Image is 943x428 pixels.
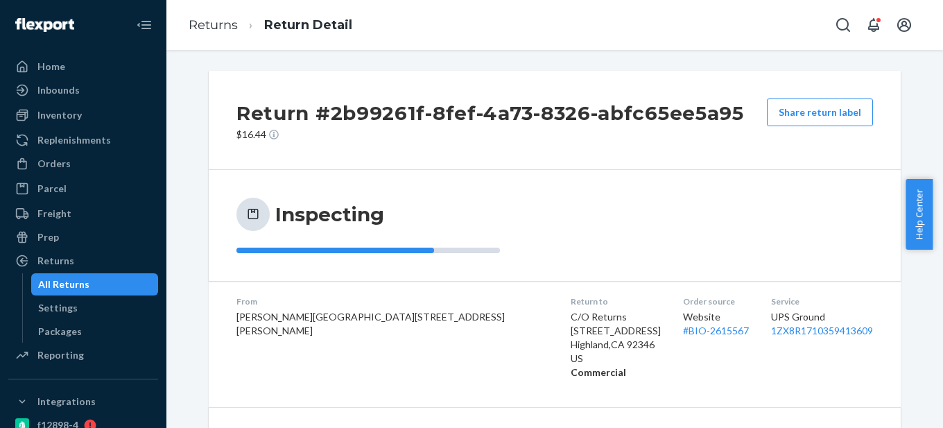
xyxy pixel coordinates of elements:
a: Freight [8,203,158,225]
a: Replenishments [8,129,158,151]
button: Integrations [8,391,158,413]
span: UPS Ground [771,311,825,323]
dt: Return to [571,296,661,307]
button: Share return label [767,99,873,126]
p: Highland , CA 92346 [571,338,661,352]
div: Integrations [37,395,96,409]
div: Parcel [37,182,67,196]
div: Replenishments [37,133,111,147]
p: $16.44 [236,128,744,142]
a: Returns [8,250,158,272]
a: Reporting [8,344,158,366]
a: Prep [8,226,158,248]
div: Freight [37,207,71,221]
dt: Order source [683,296,749,307]
div: Inventory [37,108,82,122]
p: US [571,352,661,366]
a: Returns [189,17,238,33]
a: Return Detail [264,17,352,33]
a: 1ZX8R1710359413609 [771,325,873,336]
img: Flexport logo [15,18,74,32]
div: Orders [37,157,71,171]
a: Settings [31,297,159,319]
div: Settings [38,301,78,315]
a: Home [8,55,158,78]
div: Returns [37,254,74,268]
div: Prep [37,230,59,244]
p: C/O Returns [571,310,661,324]
a: Orders [8,153,158,175]
div: Inbounds [37,83,80,97]
a: #BIO-2615567 [683,325,749,336]
div: All Returns [38,277,89,291]
a: Inventory [8,104,158,126]
button: Close Navigation [130,11,158,39]
button: Open Search Box [829,11,857,39]
a: Inbounds [8,79,158,101]
div: Home [37,60,65,74]
div: Website [683,310,749,338]
a: All Returns [31,273,159,296]
dt: Service [771,296,873,307]
ol: breadcrumbs [178,5,363,46]
button: Open account menu [890,11,918,39]
strong: Commercial [571,366,626,378]
dt: From [236,296,548,307]
h3: Inspecting [275,202,384,227]
div: Packages [38,325,82,339]
a: Parcel [8,178,158,200]
a: Packages [31,320,159,343]
button: Open notifications [860,11,888,39]
div: Reporting [37,348,84,362]
span: [PERSON_NAME][GEOGRAPHIC_DATA][STREET_ADDRESS][PERSON_NAME] [236,311,505,336]
button: Help Center [906,179,933,250]
p: [STREET_ADDRESS] [571,324,661,338]
h2: Return #2b99261f-8fef-4a73-8326-abfc65ee5a95 [236,99,744,128]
